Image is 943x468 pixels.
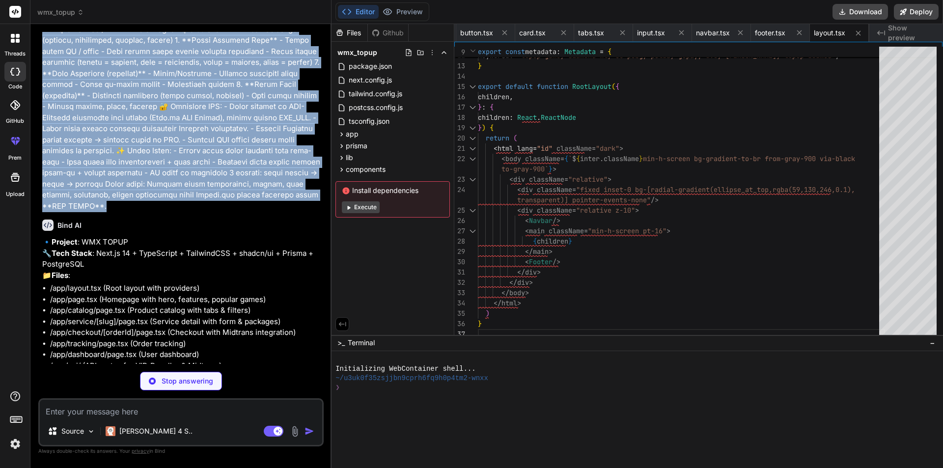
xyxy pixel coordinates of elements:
div: Click to collapse the range. [466,123,479,133]
div: Click to collapse the range. [466,174,479,185]
span: < [501,154,505,163]
span: "dark" [596,144,619,153]
span: "fixed inset-0 bg-[radial-gradient(ellipse_at_top, [576,185,773,194]
div: 23 [454,174,465,185]
div: 18 [454,112,465,123]
span: main className [529,226,584,235]
span: } [549,165,553,173]
span: : [556,47,560,56]
span: } [478,319,482,328]
span: ` [568,154,572,163]
label: Upload [6,190,25,198]
span: . [537,113,541,122]
span: tabs.tsx [578,28,604,38]
button: Deploy [894,4,939,20]
span: tsconfig.json [348,115,390,127]
span: > [537,268,541,276]
span: ReactNode [541,113,576,122]
span: > [549,247,553,256]
span: /> [553,257,560,266]
div: Click to collapse the range. [466,205,479,216]
span: div [517,278,529,287]
span: lib [346,153,353,163]
div: 16 [454,92,465,102]
span: < [509,175,513,184]
button: − [928,335,937,351]
span: children [478,92,509,101]
span: } [568,237,572,246]
span: rgba(59,130,246,0.1), [773,185,855,194]
span: { [615,82,619,91]
span: button.tsx [460,28,493,38]
span: main [533,247,549,256]
span: { [608,47,611,56]
div: 19 [454,123,465,133]
span: = [572,206,576,215]
div: 25 [454,205,465,216]
label: code [8,83,22,91]
span: { [490,103,494,111]
div: 32 [454,277,465,288]
div: 24 [454,185,465,195]
span: "id" [537,144,553,153]
span: min-h-screen bg-gradient-to-br from-gray-900 via- [643,154,835,163]
span: children [478,113,509,122]
div: 33 [454,288,465,298]
p: Source [61,426,84,436]
span: input.tsx [637,28,665,38]
span: </ [525,247,533,256]
span: export [478,82,501,91]
li: /app/layout.tsx (Root layout with providers) [50,283,322,294]
div: Click to collapse the range. [466,143,479,154]
button: Execute [342,201,380,213]
span: </ [517,268,525,276]
span: < [517,206,521,215]
span: RootLayout [572,82,611,91]
span: Metadata [564,47,596,56]
span: Terminal [348,338,375,348]
span: ) [482,123,486,132]
img: attachment [289,426,301,437]
span: layout.tsx [814,28,845,38]
span: package.json [348,60,393,72]
div: Files [332,28,367,38]
span: ~/u3uk0f35zsjjbn9cprh6fq9h0p4tm2-wnxx [335,374,488,383]
button: Download [832,4,888,20]
span: "relative" [568,175,608,184]
span: >_ [337,338,345,348]
span: className [556,144,592,153]
div: 30 [454,257,465,267]
span: < [525,257,529,266]
h6: Bind AI [57,220,82,230]
button: Preview [379,5,427,19]
span: default [505,82,533,91]
span: wmx_topup [37,7,84,17]
span: Footer [529,257,553,266]
span: prisma [346,141,367,151]
span: html [501,299,517,307]
span: div [525,268,537,276]
span: next.config.js [348,74,393,86]
li: /app/api/ (API routes for VIP-Reseller & Midtrans) [50,360,322,372]
span: ( [513,134,517,142]
span: 9 [454,47,465,57]
span: /> [553,216,560,225]
span: navbar.tsx [696,28,730,38]
p: Always double-check its answers. Your in Bind [38,446,324,456]
span: ❯ [335,383,340,392]
p: Stop answering [162,376,213,386]
div: Click to collapse the range. [466,133,479,143]
span: const [505,47,525,56]
span: "min-h-screen pt-16" [588,226,666,235]
span: /> [651,195,659,204]
span: </ [494,299,501,307]
span: − [930,338,935,348]
span: > [635,206,639,215]
div: 22 [454,154,465,164]
span: } [639,154,643,163]
button: Editor [338,5,379,19]
span: ) [486,309,490,318]
span: footer.tsx [755,28,785,38]
p: [PERSON_NAME] 4 S.. [119,426,193,436]
span: div className [521,206,572,215]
